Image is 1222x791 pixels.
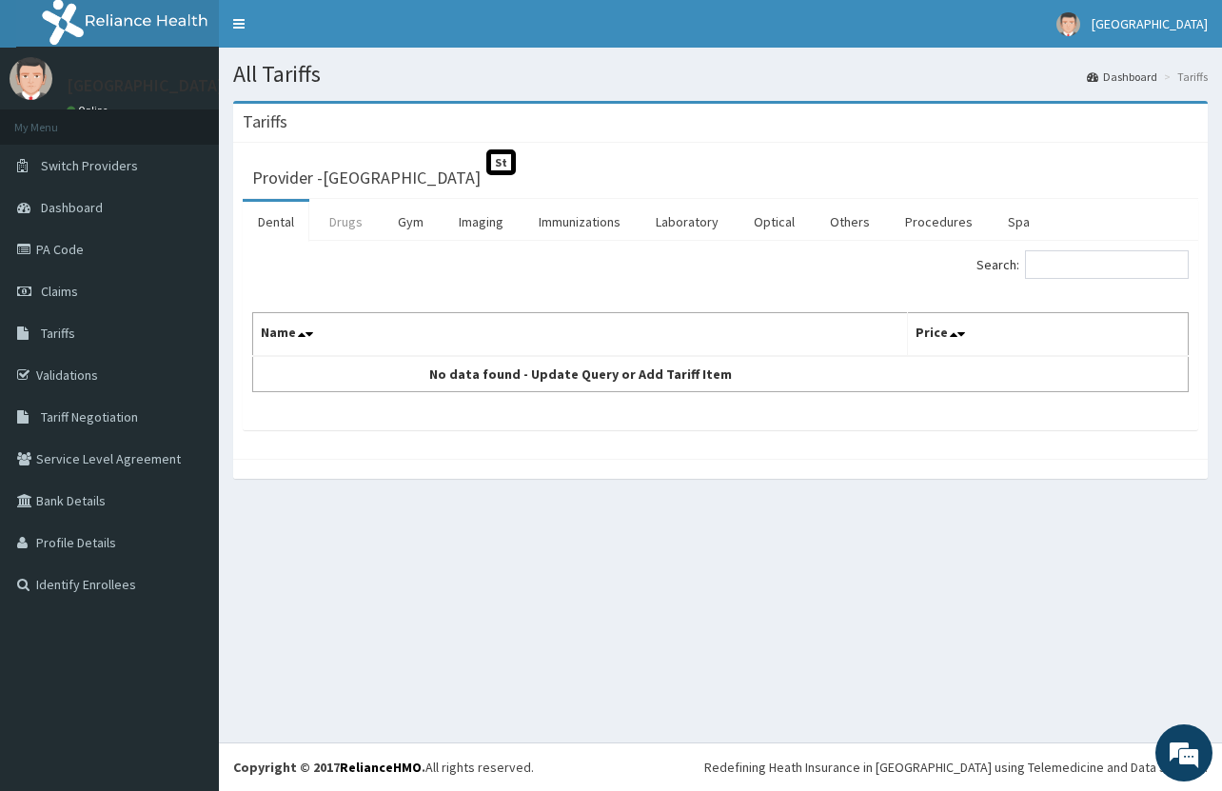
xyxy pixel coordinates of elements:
[253,356,908,392] td: No data found - Update Query or Add Tariff Item
[252,169,481,187] h3: Provider - [GEOGRAPHIC_DATA]
[704,758,1208,777] div: Redefining Heath Insurance in [GEOGRAPHIC_DATA] using Telemedicine and Data Science!
[641,202,734,242] a: Laboratory
[523,202,636,242] a: Immunizations
[253,313,908,357] th: Name
[1087,69,1157,85] a: Dashboard
[340,759,422,776] a: RelianceHMO
[67,104,112,117] a: Online
[41,157,138,174] span: Switch Providers
[314,202,378,242] a: Drugs
[908,313,1189,357] th: Price
[233,759,425,776] strong: Copyright © 2017 .
[41,408,138,425] span: Tariff Negotiation
[486,149,516,175] span: St
[1159,69,1208,85] li: Tariffs
[993,202,1045,242] a: Spa
[890,202,988,242] a: Procedures
[41,199,103,216] span: Dashboard
[739,202,810,242] a: Optical
[1092,15,1208,32] span: [GEOGRAPHIC_DATA]
[219,742,1222,791] footer: All rights reserved.
[10,57,52,100] img: User Image
[233,62,1208,87] h1: All Tariffs
[243,113,287,130] h3: Tariffs
[41,283,78,300] span: Claims
[976,250,1189,279] label: Search:
[1056,12,1080,36] img: User Image
[1025,250,1189,279] input: Search:
[443,202,519,242] a: Imaging
[243,202,309,242] a: Dental
[41,325,75,342] span: Tariffs
[383,202,439,242] a: Gym
[67,77,224,94] p: [GEOGRAPHIC_DATA]
[815,202,885,242] a: Others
